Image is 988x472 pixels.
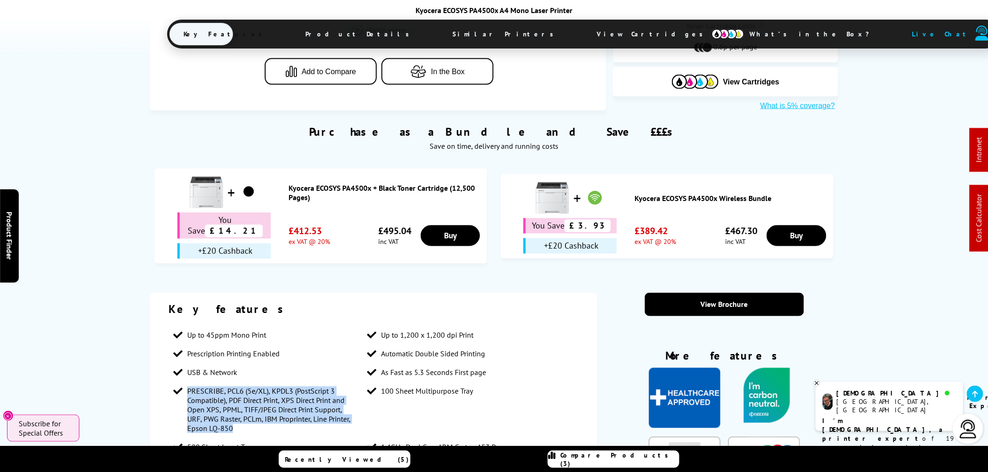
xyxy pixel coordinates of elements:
[431,68,465,76] span: In the Box
[565,220,611,232] span: £3.93
[5,212,14,260] span: Product Finder
[302,68,356,76] span: Add to Compare
[645,349,804,368] div: More features
[188,174,225,211] img: Kyocera ECOSYS PA4500x + Black Toner Cartridge (12,500 Pages)
[19,419,70,437] span: Subscribe for Special Offers
[187,331,266,340] span: Up to 45ppm Mono Print
[823,416,946,443] b: I'm [DEMOGRAPHIC_DATA], a printer expert
[421,225,480,246] a: Buy
[162,141,826,151] div: Save on time, delivery and running costs
[438,23,572,45] span: Similar Printers
[177,213,271,239] div: You Save
[289,237,330,246] span: ex VAT @ 20%
[635,225,676,237] span: £389.42
[167,6,821,15] div: Kyocera ECOSYS PA4500x A4 Mono Laser Printer
[959,420,978,438] img: user-headset-light.svg
[205,225,263,237] span: £14.21
[523,218,617,234] div: You Save
[725,225,757,237] span: £467.30
[837,397,956,414] div: [GEOGRAPHIC_DATA], [GEOGRAPHIC_DATA]
[169,302,578,317] div: Key features
[560,451,679,468] span: Compare Products (3)
[635,194,828,203] a: Kyocera ECOSYS PA4500x Wireless Bundle
[378,237,411,246] span: inc VAT
[712,29,744,39] img: cmyk-icon.svg
[583,186,607,209] img: Kyocera ECOSYS PA4500x Wireless Bundle
[150,111,838,155] div: Purchase as a Bundle and Save £££s
[548,451,679,468] a: Compare Products (3)
[725,237,757,246] span: inc VAT
[734,368,800,423] img: Carbon Neutral Printing
[187,387,358,433] span: PRESCRIBE, PCL6 (5e/XL), KPDL3 (PostScript 3 Compatible), PDF Direct Print, XPS Direct Print and ...
[381,368,486,377] span: As Fast as 5.3 Seconds First page
[635,237,676,246] span: ex VAT @ 20%
[289,184,482,202] a: Kyocera ECOSYS PA4500x + Black Toner Cartridge (12,500 Pages)
[187,443,254,452] span: 500 Sheet Input Tray
[736,23,893,45] span: What’s in the Box?
[523,238,617,254] div: +£20 Cashback
[265,58,377,85] button: Add to Compare
[837,389,956,397] div: [DEMOGRAPHIC_DATA]
[757,101,838,111] button: What is 5% coverage?
[285,455,409,464] span: Recently Viewed (5)
[767,225,826,246] a: Buy
[734,416,800,425] a: KeyFeatureModal346
[381,58,494,85] button: In the Box
[177,243,271,259] div: +£20 Cashback
[237,180,261,204] img: Kyocera ECOSYS PA4500x + Black Toner Cartridge (12,500 Pages)
[534,179,571,216] img: Kyocera ECOSYS PA4500x Wireless Bundle
[187,368,237,377] span: USB & Network
[169,23,281,45] span: Key Features
[187,349,280,359] span: Prescription Printing Enabled
[974,138,984,163] a: Intranet
[289,225,330,237] span: £412.53
[381,349,485,359] span: Automatic Double Sided Printing
[381,331,473,340] span: Up to 1,200 x 1,200 dpi Print
[649,368,720,428] img: Prescription Approved Printing
[381,443,522,452] span: 1.4GHz Dual Core ARM Cortex-A53 Processor
[381,387,473,396] span: 100 Sheet Multipurpose Tray
[620,74,831,90] button: View Cartridges
[3,410,14,421] button: Close
[823,416,956,470] p: of 19 years! I can help you choose the right product
[823,394,833,410] img: chris-livechat.png
[291,23,428,45] span: Product Details
[723,78,780,86] span: View Cartridges
[912,30,970,38] span: Live Chat
[583,22,726,46] span: View Cartridges
[974,194,984,243] a: Cost Calculator
[672,75,719,89] img: Cartridges
[279,451,410,468] a: Recently Viewed (5)
[378,225,411,237] span: £495.04
[649,421,720,430] a: KeyFeatureModal300
[645,293,804,316] a: View Brochure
